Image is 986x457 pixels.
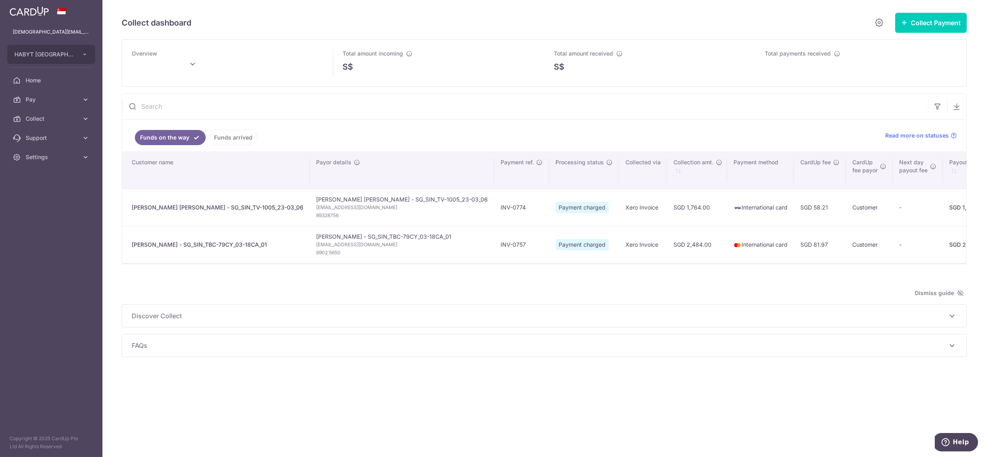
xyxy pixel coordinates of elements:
th: Payment ref. [494,152,549,189]
th: Customer name [122,152,310,189]
span: Payment charged [555,239,609,250]
th: Processing status [549,152,619,189]
td: Xero Invoice [619,226,667,263]
td: International card [727,189,794,226]
span: Payment ref. [501,158,534,166]
span: Payor details [316,158,351,166]
span: FAQs [132,341,947,350]
span: S$ [554,61,564,73]
th: Payment method [727,152,794,189]
th: CardUpfee payor [846,152,893,189]
span: Support [26,134,78,142]
th: Next daypayout fee [893,152,943,189]
span: Next day payout fee [899,158,928,174]
a: Read more on statuses [885,132,957,140]
span: Payment charged [555,202,609,213]
span: Read more on statuses [885,132,949,140]
span: Dismiss guide [915,288,964,298]
span: Home [26,76,78,84]
span: Collection amt. [673,158,713,166]
span: 89328756 [316,212,488,220]
td: Xero Invoice [619,189,667,226]
td: SGD 81.97 [794,226,846,263]
a: Funds arrived [209,130,258,145]
span: Total amount incoming [343,50,403,57]
span: Help [18,6,34,13]
img: CardUp [10,6,49,16]
td: Customer [846,189,893,226]
button: HABYT [GEOGRAPHIC_DATA] ONE PTE. LTD. [7,45,95,64]
span: Discover Collect [132,311,947,321]
div: [PERSON_NAME] - SG_SIN_TBC-79CY_03-18CA_01 [132,241,303,249]
span: [EMAIL_ADDRESS][DOMAIN_NAME] [316,204,488,212]
span: Collect [26,115,78,123]
p: Discover Collect [132,311,957,321]
span: 8902 5650 [316,249,488,257]
span: Total amount received [554,50,613,57]
td: - [893,189,943,226]
td: INV-0774 [494,189,549,226]
iframe: Opens a widget where you can find more information [935,433,978,453]
button: Collect Payment [895,13,967,33]
span: Total payments received [765,50,831,57]
p: [DEMOGRAPHIC_DATA][EMAIL_ADDRESS][DOMAIN_NAME] [13,28,90,36]
span: HABYT [GEOGRAPHIC_DATA] ONE PTE. LTD. [14,50,74,58]
span: Overview [132,50,157,57]
td: SGD 58.21 [794,189,846,226]
span: Settings [26,153,78,161]
img: visa-sm-192604c4577d2d35970c8ed26b86981c2741ebd56154ab54ad91a526f0f24972.png [733,204,742,212]
th: Collection amt. : activate to sort column ascending [667,152,727,189]
td: [PERSON_NAME] - SG_SIN_TBC-79CY_03-18CA_01 [310,226,494,263]
span: CardUp fee [800,158,831,166]
span: S$ [343,61,353,73]
td: INV-0757 [494,226,549,263]
th: Collected via [619,152,667,189]
span: Payout amt. [949,158,981,166]
th: CardUp fee [794,152,846,189]
td: [PERSON_NAME] [PERSON_NAME] - SG_SIN_TV-1005_23-03_06 [310,189,494,226]
input: Search [122,94,928,119]
td: SGD 2,484.00 [667,226,727,263]
img: mastercard-sm-87a3fd1e0bddd137fecb07648320f44c262e2538e7db6024463105ddbc961eb2.png [733,241,742,249]
th: Payor details [310,152,494,189]
td: Customer [846,226,893,263]
div: [PERSON_NAME] [PERSON_NAME] - SG_SIN_TV-1005_23-03_06 [132,204,303,212]
span: [EMAIL_ADDRESS][DOMAIN_NAME] [316,241,488,249]
span: Processing status [555,158,604,166]
td: - [893,226,943,263]
p: FAQs [132,341,957,350]
span: Pay [26,96,78,104]
span: CardUp fee payor [852,158,878,174]
a: Funds on the way [135,130,206,145]
td: SGD 1,764.00 [667,189,727,226]
td: International card [727,226,794,263]
h5: Collect dashboard [122,16,191,29]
